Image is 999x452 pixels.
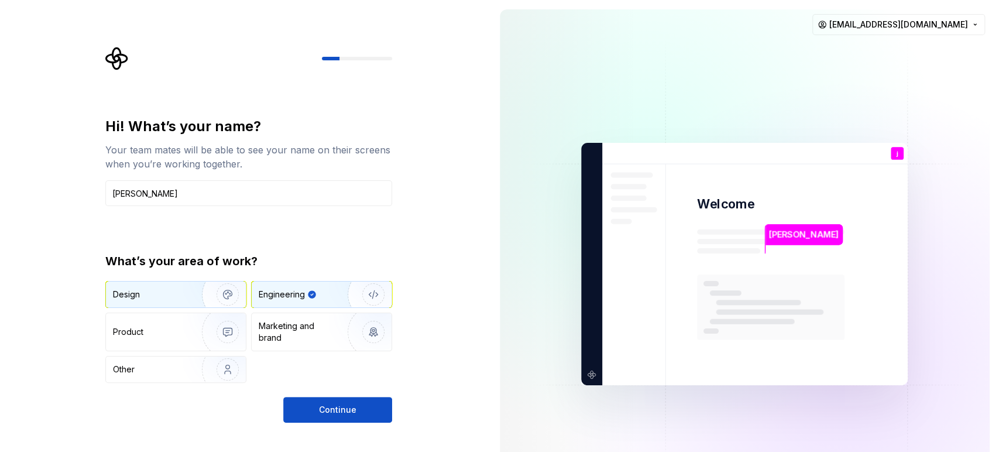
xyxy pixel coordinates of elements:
p: j [897,150,898,157]
div: Other [113,364,135,375]
div: Marketing and brand [259,320,338,344]
span: [EMAIL_ADDRESS][DOMAIN_NAME] [829,19,968,30]
div: Product [113,326,143,338]
div: What’s your area of work? [105,253,392,269]
span: Continue [319,404,356,416]
div: Engineering [259,289,305,300]
svg: Supernova Logo [105,47,129,70]
p: [PERSON_NAME] [769,228,839,241]
input: Han Solo [105,180,392,206]
div: Design [113,289,140,300]
p: Welcome [697,196,754,213]
div: Your team mates will be able to see your name on their screens when you’re working together. [105,143,392,171]
div: Hi! What’s your name? [105,117,392,136]
button: Continue [283,397,392,423]
button: [EMAIL_ADDRESS][DOMAIN_NAME] [812,14,985,35]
